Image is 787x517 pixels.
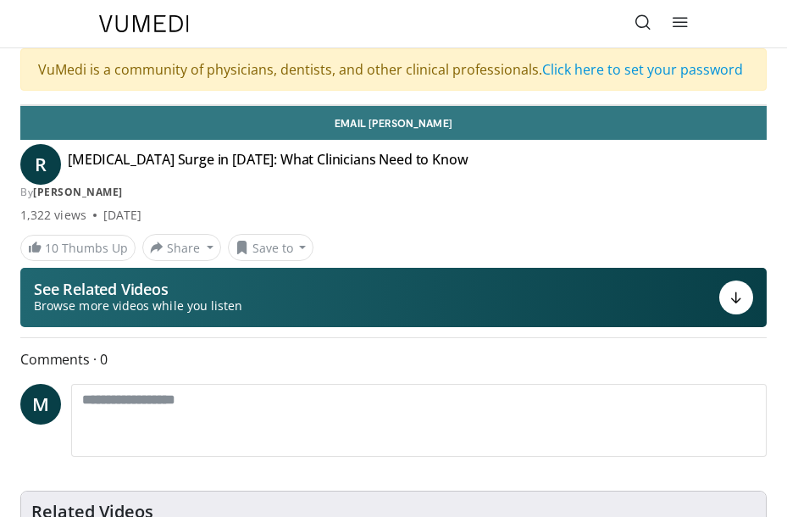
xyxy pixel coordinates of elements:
a: Click here to set your password [542,60,743,79]
img: VuMedi Logo [99,15,189,32]
button: Save to [228,234,314,261]
a: Email [PERSON_NAME] [20,106,767,140]
a: M [20,384,61,425]
button: See Related Videos Browse more videos while you listen [20,268,767,327]
span: Comments 0 [20,348,767,370]
div: By [20,185,767,200]
h4: [MEDICAL_DATA] Surge in [DATE]: What Clinicians Need to Know [68,151,468,178]
span: 10 [45,240,58,256]
a: R [20,144,61,185]
a: [PERSON_NAME] [33,185,123,199]
button: Share [142,234,221,261]
a: 10 Thumbs Up [20,235,136,261]
p: See Related Videos [34,281,242,297]
div: [DATE] [103,207,141,224]
div: VuMedi is a community of physicians, dentists, and other clinical professionals. [20,48,767,91]
span: Browse more videos while you listen [34,297,242,314]
span: 1,322 views [20,207,86,224]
